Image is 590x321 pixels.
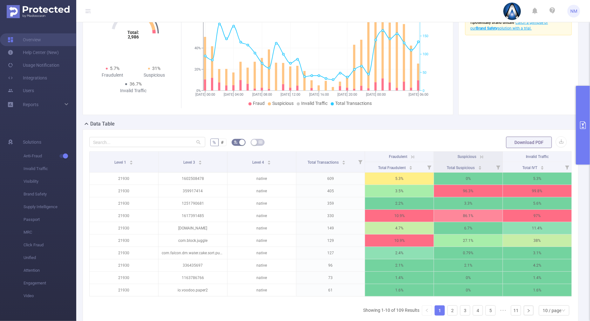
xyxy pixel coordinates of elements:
[434,272,503,284] p: 0%
[281,92,301,97] tspan: [DATE] 12:00
[252,92,272,97] tspan: [DATE] 08:00
[90,272,158,284] p: 21930
[268,162,271,164] i: icon: caret-down
[194,67,201,72] tspan: 20%
[110,66,120,71] span: 5.7%
[130,81,142,86] span: 36.7%
[24,150,76,162] span: Anti-Fraud
[224,92,244,97] tspan: [DATE] 04:00
[494,162,503,172] i: Filter menu
[272,101,294,106] span: Suspicious
[227,210,296,222] p: native
[227,272,296,284] p: native
[425,162,434,172] i: Filter menu
[365,247,434,259] p: 2.4%
[366,92,386,97] tspan: [DATE] 00:00
[159,235,227,247] p: com.block.juggle
[511,306,521,315] a: 11
[159,272,227,284] p: 1163786766
[460,306,470,315] a: 3
[8,59,59,72] a: Usage Notification
[478,167,482,169] i: icon: caret-down
[227,247,296,259] p: native
[448,306,457,315] a: 2
[434,222,503,234] p: 6.7%
[422,305,432,316] li: Previous Page
[267,160,271,163] div: Sort
[342,162,345,164] i: icon: caret-down
[133,72,175,79] div: Suspicious
[90,235,158,247] p: 21930
[90,247,158,259] p: 21930
[540,165,544,167] i: icon: caret-up
[506,137,552,148] button: Download PDF
[434,284,503,296] p: 0%
[130,160,133,161] i: icon: caret-up
[365,222,434,234] p: 4.7%
[503,247,572,259] p: 3.1%
[296,259,365,271] p: 96
[543,306,561,315] div: 10 / page
[159,284,227,296] p: io.voodoo.paper2
[234,140,238,144] i: icon: bg-colors
[486,306,495,315] a: 5
[24,226,76,239] span: MRC
[503,259,572,271] p: 4.2%
[89,137,205,147] input: Search...
[473,305,483,316] li: 4
[563,162,572,172] i: Filter menu
[227,284,296,296] p: native
[409,92,428,97] tspan: [DATE] 06:00
[159,185,227,197] p: 359917414
[423,71,426,75] tspan: 50
[476,26,498,31] b: Brand Safety
[8,33,41,46] a: Overview
[159,259,227,271] p: 336435697
[227,197,296,209] p: native
[570,5,577,17] span: NM
[227,173,296,185] p: native
[23,102,38,107] span: Reports
[526,154,549,159] span: Invalid Traffic
[447,305,458,316] li: 2
[301,101,328,106] span: Invalid Traffic
[365,235,434,247] p: 10.9%
[503,185,572,197] p: 99.8%
[378,166,407,170] span: Total Fraudulent
[423,34,428,38] tspan: 150
[389,154,407,159] span: Fraudulent
[478,165,482,169] div: Sort
[365,197,434,209] p: 2.2%
[8,84,34,97] a: Users
[365,259,434,271] p: 2.1%
[259,140,262,144] i: icon: table
[342,160,345,161] i: icon: caret-up
[434,247,503,259] p: 0.79%
[540,167,544,169] i: icon: caret-down
[92,72,133,79] div: Fraudulent
[524,305,534,316] li: Next Page
[159,247,227,259] p: com.falcon.dm.water.cake.sort.puzzle
[409,165,413,167] i: icon: caret-up
[198,160,202,163] div: Sort
[309,92,329,97] tspan: [DATE] 16:00
[435,306,444,315] a: 1
[365,284,434,296] p: 1.6%
[425,309,429,312] i: icon: left
[130,162,133,164] i: icon: caret-down
[90,120,115,128] h2: Data Table
[296,197,365,209] p: 359
[434,197,503,209] p: 3.3%
[365,185,434,197] p: 3.5%
[423,52,428,57] tspan: 100
[194,46,201,50] tspan: 40%
[24,162,76,175] span: Invalid Traffic
[129,160,133,163] div: Sort
[296,235,365,247] p: 129
[434,210,503,222] p: 86.1%
[159,173,227,185] p: 1602508478
[503,210,572,222] p: 97%
[159,210,227,222] p: 1617391485
[296,173,365,185] p: 609
[338,92,357,97] tspan: [DATE] 20:00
